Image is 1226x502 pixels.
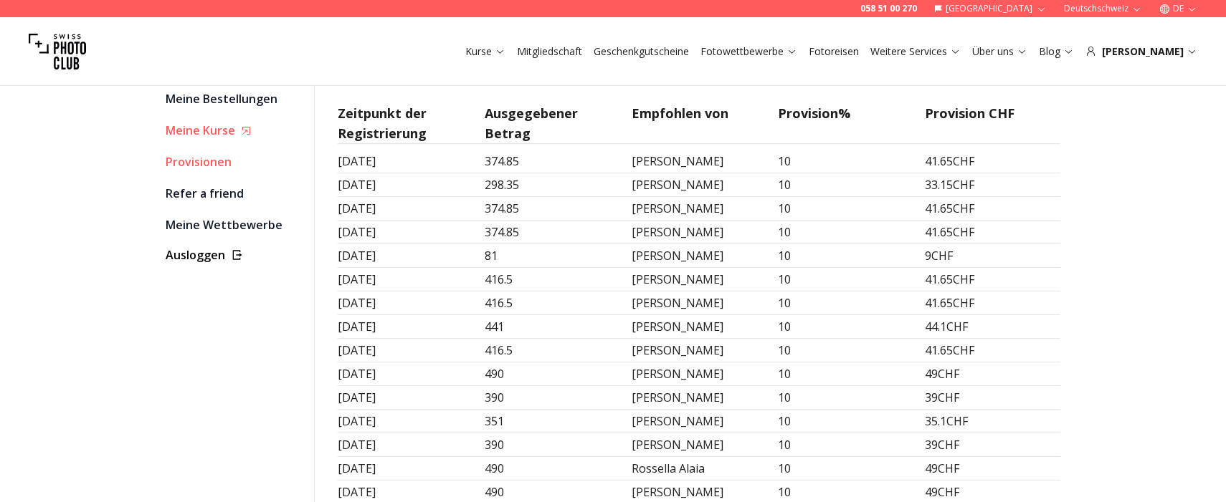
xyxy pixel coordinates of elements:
[870,44,961,59] a: Weitere Services
[700,44,797,59] a: Fotowettbewerbe
[925,436,1060,453] p: 39 CHF
[338,224,376,240] a: [DATE]
[925,412,1060,430] p: 35.1 CHF
[632,460,767,477] p: Rossella Alaia
[925,200,1060,217] p: 41.65 CHF
[966,42,1033,62] button: Über uns
[865,42,966,62] button: Weitere Services
[632,200,767,217] p: [PERSON_NAME]
[465,44,505,59] a: Kurse
[778,342,913,359] p: 10
[778,365,913,382] p: 10
[166,246,303,264] button: Ausloggen
[632,103,767,143] h4: Empfohlen von
[972,44,1027,59] a: Über uns
[338,460,376,476] a: [DATE]
[485,412,620,430] p: 351
[632,412,767,430] p: [PERSON_NAME]
[338,103,473,143] h4: Zeitpunkt der Registrierung
[778,412,913,430] p: 10
[485,103,620,143] h4: Ausgegebener Betrag
[778,271,913,288] p: 10
[338,177,376,193] a: [DATE]
[485,342,620,359] p: 416.5
[588,42,695,62] button: Geschenkgutscheine
[925,483,1060,501] p: 49 CHF
[485,483,620,501] p: 490
[485,176,620,193] p: 298.35
[860,3,917,14] a: 058 51 00 270
[632,342,767,359] p: [PERSON_NAME]
[925,271,1060,288] p: 41.65 CHF
[778,483,913,501] p: 10
[632,271,767,288] p: [PERSON_NAME]
[485,153,620,170] p: 374.85
[511,42,588,62] button: Mitgliedschaft
[166,183,303,203] a: Refer a friend
[485,389,620,406] p: 390
[778,153,913,170] p: 10
[485,318,620,335] p: 441
[485,247,620,264] p: 81
[166,120,303,140] a: Meine Kurse
[1039,44,1074,59] a: Blog
[166,152,303,172] div: Provisionen
[778,200,913,217] p: 10
[778,389,913,406] p: 10
[778,436,913,453] p: 10
[485,200,620,217] p: 374.85
[338,201,376,216] a: [DATE]
[778,294,913,312] p: 10
[925,460,1060,477] p: 49 CHF
[166,89,303,109] a: Meine Bestellungen
[778,176,913,193] p: 10
[632,318,767,335] p: [PERSON_NAME]
[460,42,511,62] button: Kurse
[632,247,767,264] p: [PERSON_NAME]
[338,342,376,358] a: [DATE]
[338,437,376,453] a: [DATE]
[485,436,620,453] p: 390
[778,460,913,477] p: 10
[632,176,767,193] p: [PERSON_NAME]
[1085,44,1197,59] div: [PERSON_NAME]
[809,44,859,59] a: Fotoreisen
[338,413,376,429] a: [DATE]
[338,366,376,382] a: [DATE]
[485,365,620,382] p: 490
[632,483,767,501] p: [PERSON_NAME]
[1033,42,1080,62] button: Blog
[925,318,1060,335] p: 44.1 CHF
[485,271,620,288] p: 416.5
[925,153,1060,170] p: 41.65 CHF
[778,223,913,241] p: 10
[925,103,1060,143] h4: Provision CHF
[29,23,86,80] img: Swiss photo club
[778,318,913,335] p: 10
[778,247,913,264] p: 10
[925,294,1060,312] p: 41.65 CHF
[925,176,1060,193] p: 33.15 CHF
[338,484,376,500] a: [DATE]
[338,390,376,405] a: [DATE]
[338,153,376,169] a: [DATE]
[778,103,913,143] h4: Provision %
[925,342,1060,359] p: 41.65 CHF
[517,44,582,59] a: Mitgliedschaft
[632,436,767,453] p: [PERSON_NAME]
[925,223,1060,241] p: 41.65 CHF
[632,153,767,170] p: [PERSON_NAME]
[695,42,803,62] button: Fotowettbewerbe
[338,248,376,264] a: [DATE]
[485,294,620,312] p: 416.5
[632,365,767,382] p: [PERSON_NAME]
[338,319,376,334] a: [DATE]
[925,389,1060,406] p: 39 CHF
[632,223,767,241] p: [PERSON_NAME]
[803,42,865,62] button: Fotoreisen
[925,247,1060,264] p: 9 CHF
[166,215,303,235] a: Meine Wettbewerbe
[632,294,767,312] p: [PERSON_NAME]
[338,271,376,287] a: [DATE]
[594,44,689,59] a: Geschenkgutscheine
